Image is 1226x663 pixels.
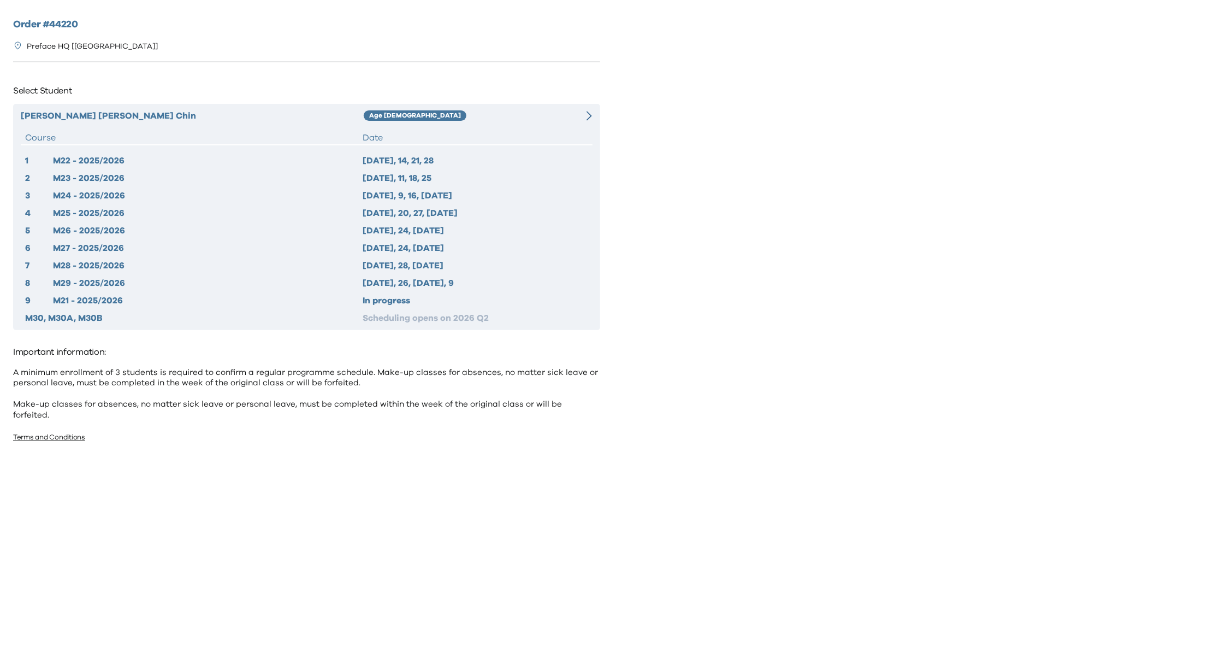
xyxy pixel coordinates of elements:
[364,110,466,121] div: Age [DEMOGRAPHIC_DATA]
[13,367,600,421] p: A minimum enrollment of 3 students is required to confirm a regular programme schedule. Make-up c...
[54,242,363,255] div: M27 - 2025/2026
[363,224,588,237] div: [DATE], 24, [DATE]
[25,312,363,325] div: M30, M30A, M30B
[25,242,54,255] div: 6
[54,189,363,202] div: M24 - 2025/2026
[54,277,363,290] div: M29 - 2025/2026
[363,172,588,185] div: [DATE], 11, 18, 25
[54,154,363,167] div: M22 - 2025/2026
[13,17,600,32] h2: Order # 44220
[13,434,85,441] a: Terms and Conditions
[13,82,600,99] p: Select Student
[25,189,54,202] div: 3
[25,131,363,144] div: Course
[363,154,588,167] div: [DATE], 14, 21, 28
[54,172,363,185] div: M23 - 2025/2026
[21,109,364,122] div: [PERSON_NAME] [PERSON_NAME] Chin
[54,259,363,272] div: M28 - 2025/2026
[54,294,363,307] div: M21 - 2025/2026
[27,41,158,52] p: Preface HQ [[GEOGRAPHIC_DATA]]
[363,277,588,290] div: [DATE], 26, [DATE], 9
[25,294,54,307] div: 9
[25,259,54,272] div: 7
[363,131,588,144] div: Date
[363,259,588,272] div: [DATE], 28, [DATE]
[25,172,54,185] div: 2
[363,207,588,220] div: [DATE], 20, 27, [DATE]
[363,189,588,202] div: [DATE], 9, 16, [DATE]
[25,224,54,237] div: 5
[25,207,54,220] div: 4
[13,343,600,361] p: Important information:
[25,154,54,167] div: 1
[54,224,363,237] div: M26 - 2025/2026
[54,207,363,220] div: M25 - 2025/2026
[363,312,588,325] div: Scheduling opens on 2026 Q2
[25,277,54,290] div: 8
[363,294,588,307] div: In progress
[363,242,588,255] div: [DATE], 24, [DATE]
